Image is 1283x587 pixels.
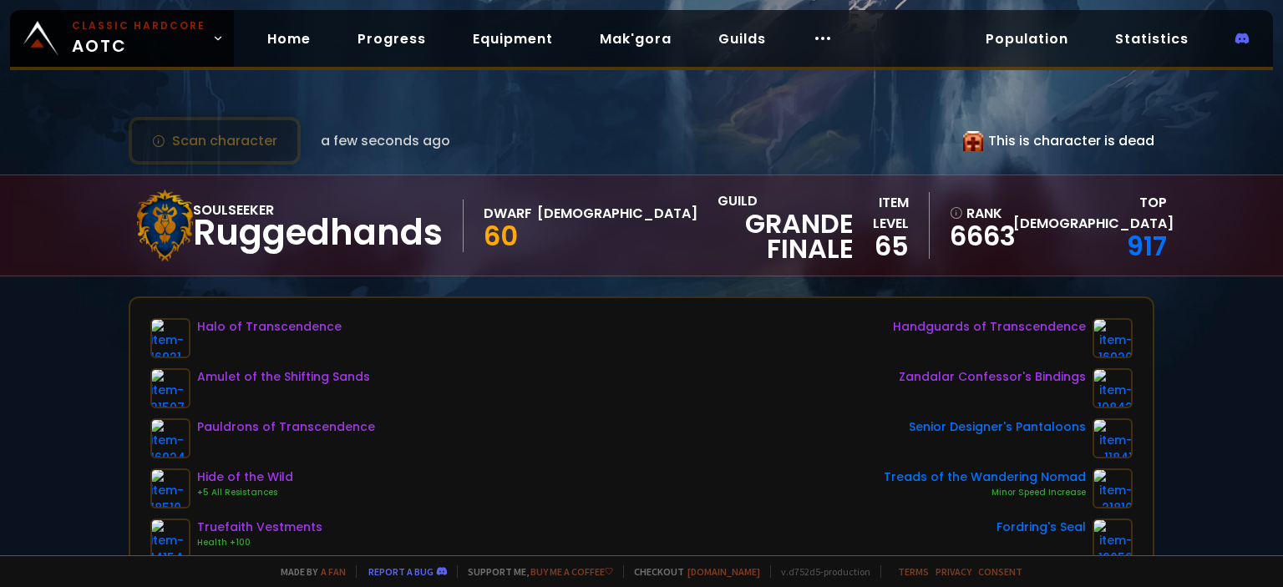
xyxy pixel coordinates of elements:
div: Ruggedhands [193,220,443,245]
div: Soulseeker [193,200,443,220]
div: [DEMOGRAPHIC_DATA] [537,203,697,224]
img: item-21810 [1093,468,1133,509]
span: Checkout [623,565,760,578]
div: Treads of the Wandering Nomad [884,468,1086,486]
div: Handguards of Transcendence [893,318,1086,336]
div: rank [950,203,1002,224]
a: Statistics [1102,22,1202,56]
div: Health +100 [197,536,322,549]
a: Consent [978,565,1022,578]
a: 917 [1127,227,1167,265]
img: item-18510 [150,468,190,509]
span: Made by [271,565,346,578]
img: item-21507 [150,368,190,408]
div: This is character is dead [963,130,1154,151]
a: Terms [898,565,929,578]
img: item-14154 [150,519,190,559]
span: [DEMOGRAPHIC_DATA] [1013,214,1174,233]
span: a few seconds ago [321,130,450,151]
span: Grande Finale [718,211,854,261]
button: Scan character [129,117,301,164]
div: Fordring's Seal [996,519,1086,536]
div: Hide of the Wild [197,468,293,486]
div: Halo of Transcendence [197,318,342,336]
a: a fan [321,565,346,578]
div: guild [718,190,854,261]
div: Pauldrons of Transcendence [197,418,375,436]
img: item-16921 [150,318,190,358]
a: Report a bug [368,565,434,578]
span: AOTC [72,18,205,58]
div: Amulet of the Shifting Sands [197,368,370,386]
span: 60 [484,217,518,255]
small: Classic Hardcore [72,18,205,33]
a: Mak'gora [586,22,685,56]
a: Equipment [459,22,566,56]
a: Progress [344,22,439,56]
div: +5 All Resistances [197,486,293,499]
a: Guilds [705,22,779,56]
div: Zandalar Confessor's Bindings [899,368,1086,386]
a: Home [254,22,324,56]
a: Privacy [936,565,971,578]
a: Buy me a coffee [530,565,613,578]
img: item-11841 [1093,418,1133,458]
div: Minor Speed Increase [884,486,1086,499]
a: Population [972,22,1082,56]
img: item-16924 [150,418,190,458]
span: v. d752d5 - production [770,565,870,578]
div: 65 [854,234,910,259]
a: 6663 [950,224,1002,249]
a: [DOMAIN_NAME] [687,565,760,578]
div: Truefaith Vestments [197,519,322,536]
div: Top [1013,192,1167,234]
div: Senior Designer's Pantaloons [909,418,1086,436]
div: Dwarf [484,203,532,224]
img: item-16920 [1093,318,1133,358]
a: Classic HardcoreAOTC [10,10,234,67]
img: item-16058 [1093,519,1133,559]
img: item-19842 [1093,368,1133,408]
div: item level [854,192,910,234]
span: Support me, [457,565,613,578]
